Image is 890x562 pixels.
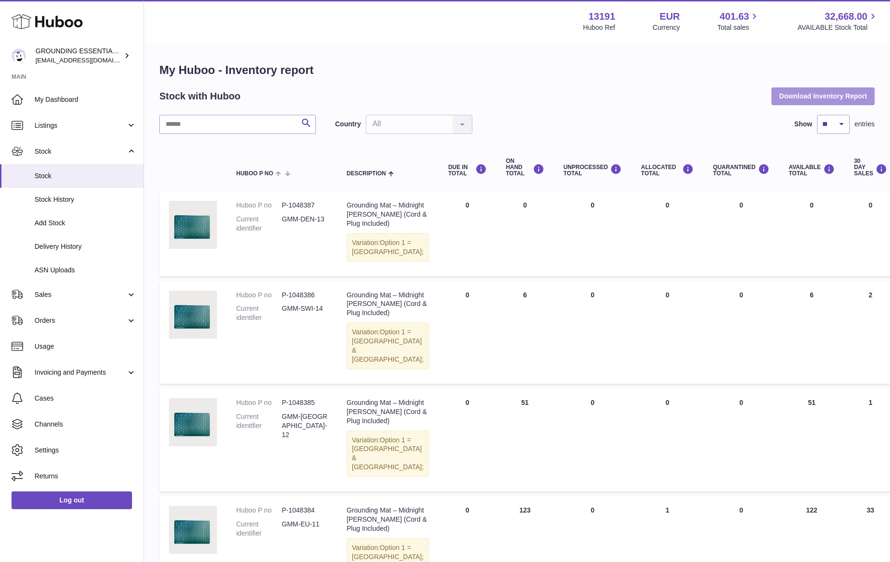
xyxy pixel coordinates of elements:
[554,281,632,384] td: 0
[779,191,844,276] td: 0
[554,191,632,276] td: 0
[282,520,327,538] dd: GMM-EU-11
[236,520,282,538] dt: Current identifier
[347,322,429,369] div: Variation:
[169,398,217,446] img: product image
[236,215,282,233] dt: Current identifier
[554,389,632,491] td: 0
[771,87,875,105] button: Download Inventory Report
[35,342,136,351] span: Usage
[352,239,424,256] span: Option 1 = [GEOGRAPHIC_DATA];
[496,191,554,276] td: 0
[825,10,867,23] span: 32,668.00
[739,291,743,299] span: 0
[631,389,703,491] td: 0
[159,90,241,103] h2: Stock with Huboo
[653,23,680,32] div: Currency
[589,10,615,23] strong: 13191
[35,195,136,204] span: Stock History
[35,242,136,251] span: Delivery History
[631,281,703,384] td: 0
[713,164,770,177] div: QUARANTINED Total
[564,164,622,177] div: UNPROCESSED Total
[797,23,878,32] span: AVAILABLE Stock Total
[439,191,496,276] td: 0
[739,201,743,209] span: 0
[35,121,126,130] span: Listings
[35,219,136,228] span: Add Stock
[282,412,327,440] dd: GMM-[GEOGRAPHIC_DATA]-12
[797,10,878,32] a: 32,668.00 AVAILABLE Stock Total
[660,10,680,23] strong: EUR
[236,412,282,440] dt: Current identifier
[236,506,282,515] dt: Huboo P no
[583,23,615,32] div: Huboo Ref
[739,506,743,514] span: 0
[236,171,273,177] span: Huboo P no
[169,506,217,554] img: product image
[335,120,361,129] label: Country
[631,191,703,276] td: 0
[35,316,126,325] span: Orders
[236,201,282,210] dt: Huboo P no
[236,304,282,322] dt: Current identifier
[12,491,132,509] a: Log out
[282,398,327,407] dd: P-1048385
[12,49,26,63] img: espenwkopperud@gmail.com
[35,472,136,481] span: Returns
[282,201,327,210] dd: P-1048387
[506,158,544,177] div: ON HAND Total
[352,328,424,363] span: Option 1 = [GEOGRAPHIC_DATA] & [GEOGRAPHIC_DATA];
[496,389,554,491] td: 51
[35,290,126,299] span: Sales
[854,158,887,177] div: 30 DAY SALES
[282,215,327,233] dd: GMM-DEN-13
[35,95,136,104] span: My Dashboard
[496,281,554,384] td: 6
[347,506,429,533] div: Grounding Mat – Midnight [PERSON_NAME] (Cord & Plug Included)
[439,389,496,491] td: 0
[36,47,122,65] div: GROUNDING ESSENTIALS INTERNATIONAL SLU
[854,120,875,129] span: entries
[347,171,386,177] span: Description
[35,446,136,455] span: Settings
[35,420,136,429] span: Channels
[794,120,812,129] label: Show
[720,10,749,23] span: 401.63
[789,164,835,177] div: AVAILABLE Total
[448,164,487,177] div: DUE IN TOTAL
[35,171,136,181] span: Stock
[236,398,282,407] dt: Huboo P no
[641,164,694,177] div: ALLOCATED Total
[717,10,760,32] a: 401.63 Total sales
[35,266,136,275] span: ASN Uploads
[347,398,429,426] div: Grounding Mat – Midnight [PERSON_NAME] (Cord & Plug Included)
[347,291,429,318] div: Grounding Mat – Midnight [PERSON_NAME] (Cord & Plug Included)
[236,291,282,300] dt: Huboo P no
[352,436,424,471] span: Option 1 = [GEOGRAPHIC_DATA] & [GEOGRAPHIC_DATA];
[347,430,429,477] div: Variation:
[169,291,217,339] img: product image
[282,506,327,515] dd: P-1048384
[36,56,141,64] span: [EMAIL_ADDRESS][DOMAIN_NAME]
[717,23,760,32] span: Total sales
[35,368,126,377] span: Invoicing and Payments
[282,291,327,300] dd: P-1048386
[169,201,217,249] img: product image
[159,62,875,78] h1: My Huboo - Inventory report
[779,389,844,491] td: 51
[779,281,844,384] td: 6
[439,281,496,384] td: 0
[347,201,429,228] div: Grounding Mat – Midnight [PERSON_NAME] (Cord & Plug Included)
[739,399,743,406] span: 0
[352,544,424,561] span: Option 1 = [GEOGRAPHIC_DATA];
[35,147,126,156] span: Stock
[347,233,429,262] div: Variation:
[282,304,327,322] dd: GMM-SWI-14
[35,394,136,403] span: Cases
